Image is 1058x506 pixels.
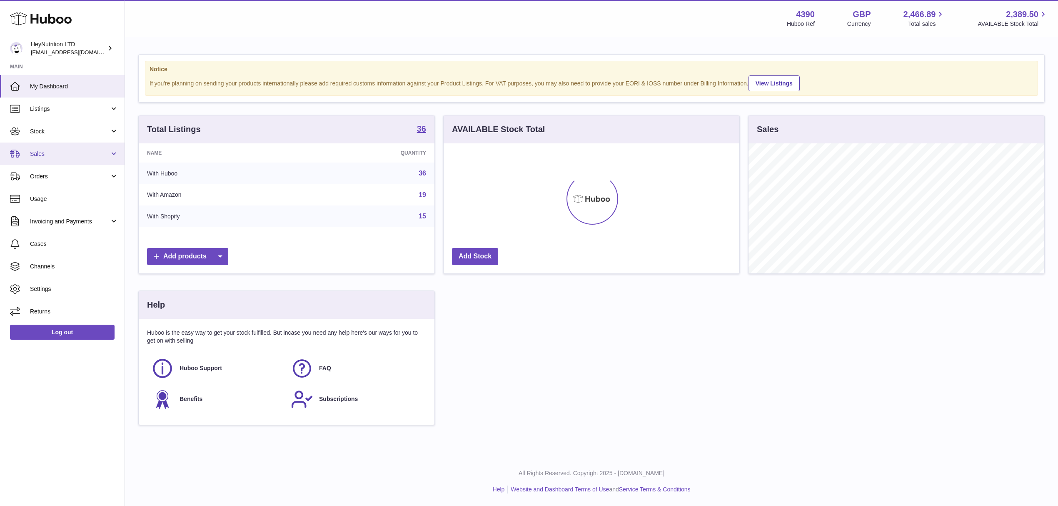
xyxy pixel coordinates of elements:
[452,124,545,135] h3: AVAILABLE Stock Total
[419,213,426,220] a: 15
[139,163,301,184] td: With Huboo
[180,395,202,403] span: Benefits
[30,218,110,225] span: Invoicing and Payments
[30,285,118,293] span: Settings
[30,263,118,271] span: Channels
[508,486,690,493] li: and
[10,42,22,55] img: info@heynutrition.com
[147,299,165,311] h3: Help
[511,486,609,493] a: Website and Dashboard Terms of Use
[419,191,426,198] a: 19
[147,124,201,135] h3: Total Listings
[150,65,1033,73] strong: Notice
[31,49,122,55] span: [EMAIL_ADDRESS][DOMAIN_NAME]
[787,20,815,28] div: Huboo Ref
[749,75,800,91] a: View Listings
[417,125,426,133] strong: 36
[30,83,118,90] span: My Dashboard
[903,9,936,20] span: 2,466.89
[619,486,691,493] a: Service Terms & Conditions
[908,20,945,28] span: Total sales
[319,364,331,372] span: FAQ
[30,195,118,203] span: Usage
[417,125,426,135] a: 36
[1006,9,1038,20] span: 2,389.50
[180,364,222,372] span: Huboo Support
[147,329,426,345] p: Huboo is the easy way to get your stock fulfilled. But incase you need any help here's our ways f...
[150,74,1033,91] div: If you're planning on sending your products internationally please add required customs informati...
[452,248,498,265] a: Add Stock
[139,205,301,227] td: With Shopify
[493,486,505,493] a: Help
[30,308,118,316] span: Returns
[30,128,110,135] span: Stock
[139,143,301,163] th: Name
[978,20,1048,28] span: AVAILABLE Stock Total
[139,184,301,206] td: With Amazon
[30,150,110,158] span: Sales
[319,395,358,403] span: Subscriptions
[291,388,422,411] a: Subscriptions
[147,248,228,265] a: Add products
[132,469,1051,477] p: All Rights Reserved. Copyright 2025 - [DOMAIN_NAME]
[30,173,110,180] span: Orders
[151,388,282,411] a: Benefits
[796,9,815,20] strong: 4390
[419,170,426,177] a: 36
[30,105,110,113] span: Listings
[31,40,106,56] div: HeyNutrition LTD
[301,143,434,163] th: Quantity
[10,325,115,340] a: Log out
[847,20,871,28] div: Currency
[291,357,422,380] a: FAQ
[853,9,871,20] strong: GBP
[30,240,118,248] span: Cases
[978,9,1048,28] a: 2,389.50 AVAILABLE Stock Total
[151,357,282,380] a: Huboo Support
[903,9,946,28] a: 2,466.89 Total sales
[757,124,779,135] h3: Sales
